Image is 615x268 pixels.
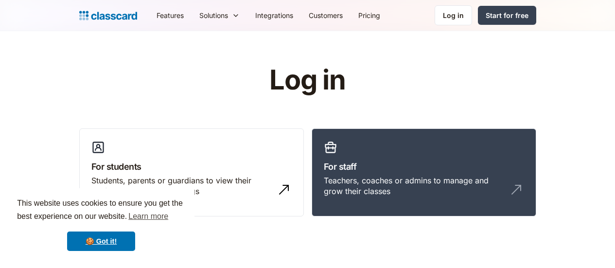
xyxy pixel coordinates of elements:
div: Start for free [486,10,528,20]
a: home [79,9,137,22]
a: For studentsStudents, parents or guardians to view their profile and manage bookings [79,128,304,217]
a: Log in [435,5,472,25]
div: Solutions [192,4,247,26]
div: cookieconsent [8,188,194,260]
h3: For students [91,160,292,173]
a: dismiss cookie message [67,232,135,251]
h3: For staff [324,160,524,173]
a: For staffTeachers, coaches or admins to manage and grow their classes [312,128,536,217]
a: learn more about cookies [127,209,170,224]
span: This website uses cookies to ensure you get the best experience on our website. [17,197,185,224]
a: Start for free [478,6,536,25]
a: Pricing [351,4,388,26]
a: Customers [301,4,351,26]
div: Log in [443,10,464,20]
div: Students, parents or guardians to view their profile and manage bookings [91,175,272,197]
a: Features [149,4,192,26]
h1: Log in [153,65,462,95]
div: Teachers, coaches or admins to manage and grow their classes [324,175,505,197]
div: Solutions [199,10,228,20]
a: Integrations [247,4,301,26]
